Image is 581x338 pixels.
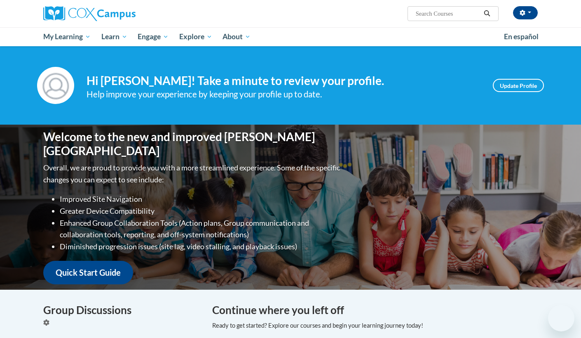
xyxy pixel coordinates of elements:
[60,193,342,205] li: Improved Site Navigation
[43,6,136,21] img: Cox Campus
[513,6,538,19] button: Account Settings
[218,27,256,46] a: About
[493,79,544,92] a: Update Profile
[60,205,342,217] li: Greater Device Compatibility
[96,27,133,46] a: Learn
[43,130,342,158] h1: Welcome to the new and improved [PERSON_NAME][GEOGRAPHIC_DATA]
[499,28,544,45] a: En español
[87,87,480,101] div: Help improve your experience by keeping your profile up to date.
[415,9,481,19] input: Search Courses
[223,32,251,42] span: About
[548,305,574,331] iframe: Button to launch messaging window
[138,32,169,42] span: Engage
[212,302,538,318] h4: Continue where you left off
[504,32,539,41] span: En español
[43,261,133,284] a: Quick Start Guide
[87,74,480,88] h4: Hi [PERSON_NAME]! Take a minute to review your profile.
[174,27,218,46] a: Explore
[60,217,342,241] li: Enhanced Group Collaboration Tools (Action plans, Group communication and collaboration tools, re...
[132,27,174,46] a: Engage
[37,67,74,104] img: Profile Image
[43,32,91,42] span: My Learning
[38,27,96,46] a: My Learning
[60,241,342,253] li: Diminished progression issues (site lag, video stalling, and playback issues)
[101,32,127,42] span: Learn
[481,9,493,19] button: Search
[43,162,342,186] p: Overall, we are proud to provide you with a more streamlined experience. Some of the specific cha...
[43,302,200,318] h4: Group Discussions
[179,32,212,42] span: Explore
[43,6,200,21] a: Cox Campus
[31,27,550,46] div: Main menu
